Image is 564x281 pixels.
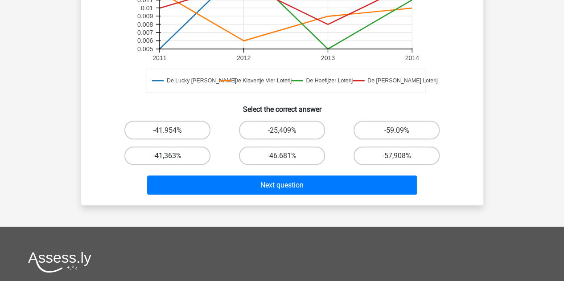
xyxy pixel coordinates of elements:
[268,126,296,134] font: -25,409%
[137,37,153,44] text: 0.006
[137,45,153,53] text: 0.005
[243,105,321,114] font: Select the correct answer
[236,54,250,61] text: 2012
[153,151,181,160] font: -41,363%
[137,12,153,20] text: 0.009
[321,54,334,61] text: 2013
[137,29,153,36] text: 0.007
[306,77,353,84] text: De Hoefijzer Loterij
[153,126,182,134] font: -41.954%
[152,54,166,61] text: 2011
[28,252,91,273] img: Assessly logo
[260,181,304,189] font: Next question
[268,151,296,160] font: -46.681%
[147,175,417,195] button: Next question
[384,126,409,134] font: -59.09%
[367,77,437,84] text: De [PERSON_NAME] Loterij
[140,4,153,12] text: 0.01
[405,54,419,61] text: 2014
[166,77,236,84] text: De Lucky [PERSON_NAME]
[383,151,411,160] font: -57,908%
[137,21,153,28] text: 0.008
[234,77,292,84] text: De Klavertje Vier Loterij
